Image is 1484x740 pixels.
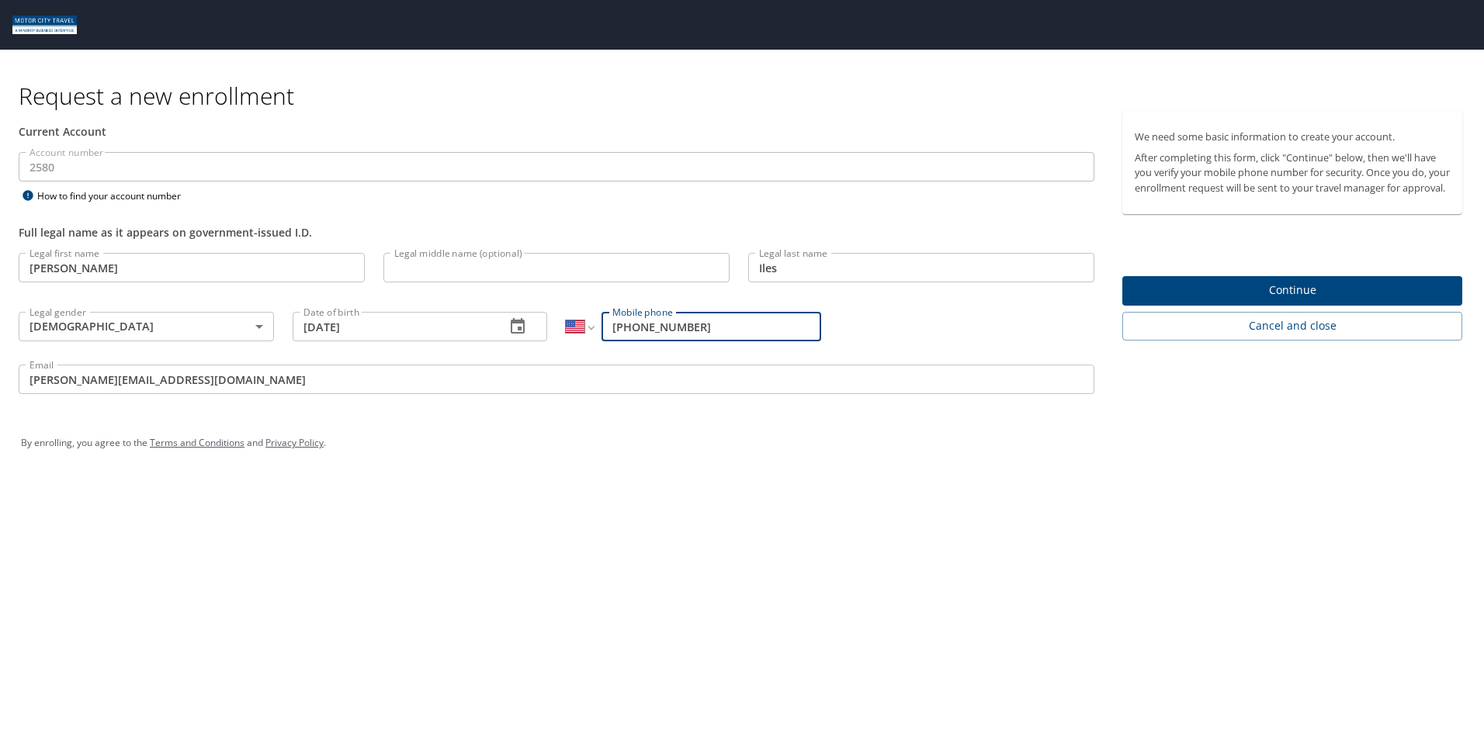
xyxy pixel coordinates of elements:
[19,186,213,206] div: How to find your account number
[1135,150,1450,195] p: After completing this form, click "Continue" below, then we'll have you verify your mobile phone ...
[19,123,1094,140] div: Current Account
[1122,312,1462,341] button: Cancel and close
[1135,281,1450,300] span: Continue
[19,224,1094,240] div: Full legal name as it appears on government-issued I.D.
[150,436,244,449] a: Terms and Conditions
[1135,130,1450,144] p: We need some basic information to create your account.
[1135,316,1450,336] span: Cancel and close
[265,436,324,449] a: Privacy Policy
[602,312,821,341] input: Enter phone number
[19,81,1475,111] h1: Request a new enrollment
[293,312,494,341] input: MM/DD/YYYY
[21,424,1463,462] div: By enrolling, you agree to the and .
[12,16,77,34] img: Motor City logo
[19,312,274,341] div: [DEMOGRAPHIC_DATA]
[1122,276,1462,306] button: Continue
